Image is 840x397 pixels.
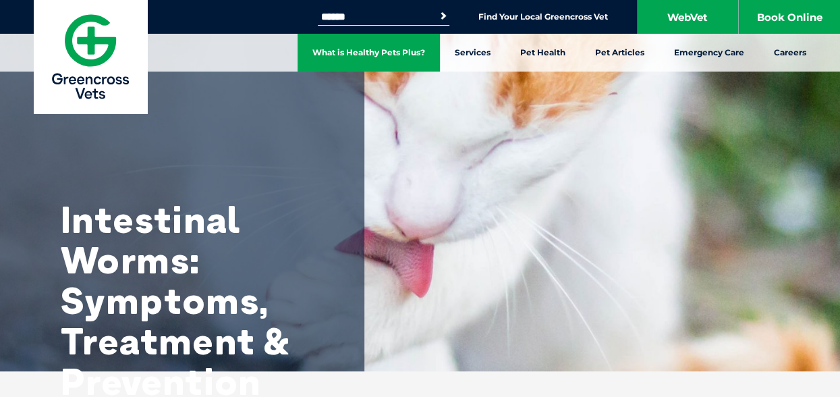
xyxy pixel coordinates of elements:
button: Search [437,9,450,23]
a: Careers [759,34,821,72]
a: Pet Articles [580,34,659,72]
a: Services [440,34,505,72]
a: Emergency Care [659,34,759,72]
a: Find Your Local Greencross Vet [478,11,608,22]
a: What is Healthy Pets Plus? [298,34,440,72]
a: Pet Health [505,34,580,72]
